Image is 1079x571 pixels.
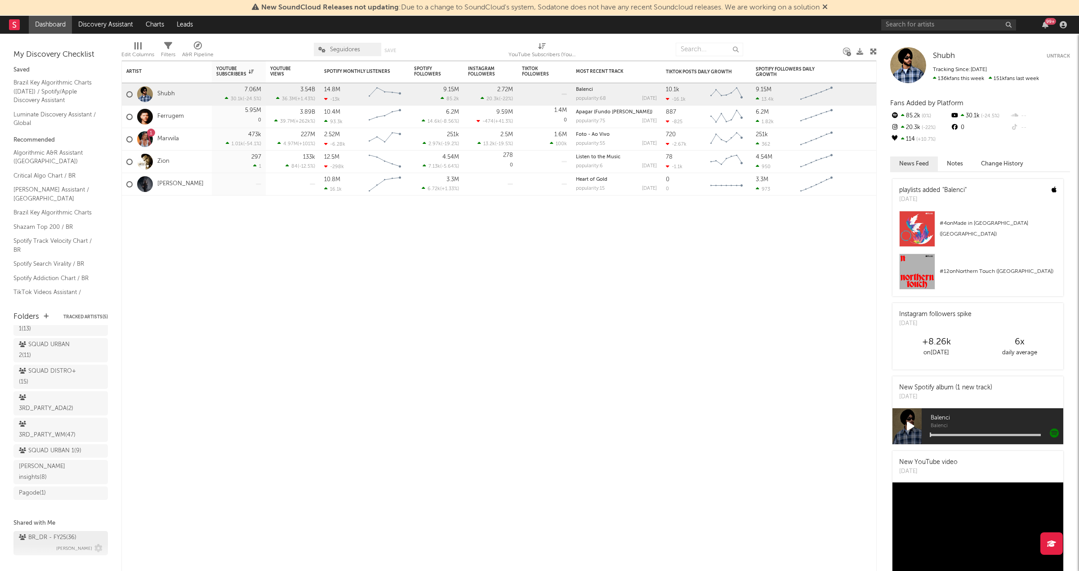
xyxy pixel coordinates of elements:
[933,76,984,81] span: 136k fans this week
[259,164,261,169] span: 1
[446,177,459,183] div: 3.3M
[895,337,978,348] div: +8.26k
[299,164,314,169] span: -12.5 %
[950,110,1010,122] div: 30.1k
[245,107,261,113] div: 5.95M
[890,110,950,122] div: 85.2k
[756,96,774,102] div: 13.4k
[522,106,567,128] div: 0
[157,135,179,143] a: Marvvila
[13,444,108,458] a: SQUAD URBAN 1(9)
[428,187,440,192] span: 6.72k
[890,100,963,107] span: Fans Added by Platform
[300,109,315,115] div: 3.89B
[13,208,99,218] a: Brazil Key Algorithmic Charts
[216,66,254,77] div: YouTube Subscribers
[301,132,315,138] div: 227M
[226,141,261,147] div: ( )
[231,97,243,102] span: 30.1k
[500,97,512,102] span: -22 %
[756,119,774,125] div: 1.82k
[423,141,459,147] div: ( )
[666,187,669,192] div: 0
[245,87,261,93] div: 7.06M
[232,142,243,147] span: 1.01k
[706,106,747,128] svg: Chart title
[706,173,747,196] svg: Chart title
[324,177,340,183] div: 10.8M
[940,266,1057,277] div: # 12 on Northern Touch ([GEOGRAPHIC_DATA])
[576,177,607,182] a: Heart of Gold
[576,69,643,74] div: Most Recent Track
[365,128,405,151] svg: Chart title
[822,4,828,11] span: Dismiss
[666,119,682,125] div: -825
[881,19,1016,31] input: Search for artists
[483,142,495,147] span: 13.2k
[576,155,657,160] div: Listen to the Music
[1047,52,1070,61] button: Untrack
[508,49,576,60] div: YouTube Subscribers (YouTube Subscribers)
[576,141,605,146] div: popularity: 55
[576,96,606,101] div: popularity: 68
[576,164,603,169] div: popularity: 6
[1010,122,1070,134] div: --
[497,87,513,93] div: 2.72M
[157,90,175,98] a: Shubh
[295,119,314,124] span: +262k %
[13,65,108,76] div: Saved
[576,110,652,115] a: Apagar (Fundo [PERSON_NAME])
[899,195,967,204] div: [DATE]
[422,118,459,124] div: ( )
[13,287,99,306] a: TikTok Videos Assistant / [GEOGRAPHIC_DATA]
[365,106,405,128] svg: Chart title
[576,132,610,137] a: Foto - Ao Vivo
[796,128,837,151] svg: Chart title
[503,152,513,158] div: 278
[63,315,108,319] button: Tracked Artists(5)
[324,164,344,170] div: -298k
[756,164,771,170] div: 950
[414,66,446,77] div: Spotify Followers
[13,518,108,529] div: Shared with Me
[300,87,315,93] div: 3.54B
[931,424,1063,429] span: Balenci
[244,97,260,102] span: -24.5 %
[890,156,938,171] button: News Feed
[216,106,261,128] div: 0
[933,52,955,60] span: Shubh
[297,97,314,102] span: +1.43 %
[933,67,987,72] span: Tracking Since: [DATE]
[324,69,392,74] div: Spotify Monthly Listeners
[422,186,459,192] div: ( )
[13,273,99,283] a: Spotify Addiction Chart / BR
[19,366,82,388] div: SQUAD DISTRO+ ( 15 )
[642,119,657,124] div: [DATE]
[126,69,194,74] div: Artist
[276,96,315,102] div: ( )
[666,96,686,102] div: -16.1k
[13,236,99,254] a: Spotify Track Velocity Chart / BR
[161,49,175,60] div: Filters
[19,419,82,441] div: 3RD_PARTY_WM ( 47 )
[423,163,459,169] div: ( )
[796,173,837,196] svg: Chart title
[139,16,170,34] a: Charts
[933,76,1039,81] span: 151k fans last week
[443,87,459,93] div: 9.15M
[477,118,513,124] div: ( )
[666,109,676,115] div: 887
[157,158,169,165] a: Zion
[554,107,567,113] div: 1.4M
[283,142,298,147] span: 4.97M
[282,97,296,102] span: 36.3M
[245,142,260,147] span: -54.1 %
[642,141,657,146] div: [DATE]
[324,186,342,192] div: 16.1k
[157,113,184,120] a: Ferrugem
[642,186,657,191] div: [DATE]
[756,154,772,160] div: 4.54M
[576,87,593,92] a: Balenci
[446,109,459,115] div: 6.2M
[978,337,1061,348] div: 6 x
